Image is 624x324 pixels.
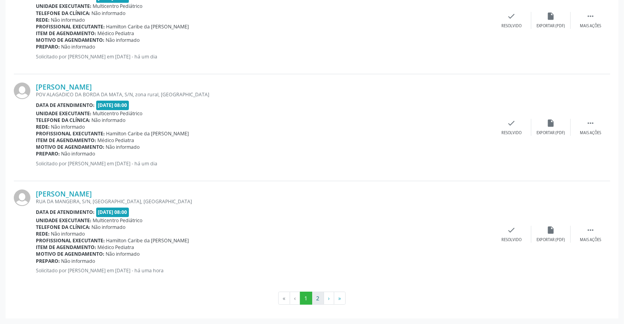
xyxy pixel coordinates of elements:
[586,119,595,127] i: 
[96,101,129,110] span: [DATE] 08:00
[36,251,104,257] b: Motivo de agendamento:
[36,23,105,30] b: Profissional executante:
[51,230,85,237] span: Não informado
[106,23,189,30] span: Hamilton Caribe da [PERSON_NAME]
[51,124,85,130] span: Não informado
[36,217,91,224] b: Unidade executante:
[61,43,95,50] span: Não informado
[537,23,565,29] div: Exportar (PDF)
[106,251,140,257] span: Não informado
[92,117,126,124] span: Não informado
[36,53,492,60] p: Solicitado por [PERSON_NAME] em [DATE] - há um dia
[547,119,555,127] i: insert_drive_file
[36,110,91,117] b: Unidade executante:
[324,292,334,305] button: Go to next page
[36,258,60,264] b: Preparo:
[93,3,143,9] span: Multicentro Pediátrico
[36,91,492,98] div: POV ALAGADICO DA BORDA DA MATA, S/N, zona rural, [GEOGRAPHIC_DATA]
[14,189,30,206] img: img
[537,130,565,136] div: Exportar (PDF)
[36,160,492,167] p: Solicitado por [PERSON_NAME] em [DATE] - há um dia
[580,237,601,243] div: Mais ações
[92,10,126,17] span: Não informado
[36,237,105,244] b: Profissional executante:
[300,292,312,305] button: Go to page 1
[96,208,129,217] span: [DATE] 08:00
[36,82,92,91] a: [PERSON_NAME]
[36,124,50,130] b: Rede:
[501,23,522,29] div: Resolvido
[61,150,95,157] span: Não informado
[36,137,96,144] b: Item de agendamento:
[93,217,143,224] span: Multicentro Pediátrico
[36,189,92,198] a: [PERSON_NAME]
[106,130,189,137] span: Hamilton Caribe da [PERSON_NAME]
[501,237,522,243] div: Resolvido
[106,237,189,244] span: Hamilton Caribe da [PERSON_NAME]
[51,17,85,23] span: Não informado
[98,30,134,37] span: Médico Pediatra
[507,12,516,21] i: check
[36,3,91,9] b: Unidade executante:
[547,12,555,21] i: insert_drive_file
[106,144,140,150] span: Não informado
[36,224,90,230] b: Telefone da clínica:
[106,37,140,43] span: Não informado
[501,130,522,136] div: Resolvido
[36,244,96,251] b: Item de agendamento:
[61,258,95,264] span: Não informado
[537,237,565,243] div: Exportar (PDF)
[547,226,555,234] i: insert_drive_file
[93,110,143,117] span: Multicentro Pediátrico
[36,117,90,124] b: Telefone da clínica:
[36,209,95,215] b: Data de atendimento:
[36,150,60,157] b: Preparo:
[586,12,595,21] i: 
[36,267,492,274] p: Solicitado por [PERSON_NAME] em [DATE] - há uma hora
[36,230,50,237] b: Rede:
[36,144,104,150] b: Motivo de agendamento:
[36,30,96,37] b: Item de agendamento:
[36,37,104,43] b: Motivo de agendamento:
[507,119,516,127] i: check
[98,137,134,144] span: Médico Pediatra
[36,102,95,109] b: Data de atendimento:
[586,226,595,234] i: 
[14,292,610,305] ul: Pagination
[334,292,346,305] button: Go to last page
[36,198,492,205] div: RUA DA MANGEIRA, S/N, [GEOGRAPHIC_DATA], [GEOGRAPHIC_DATA]
[36,10,90,17] b: Telefone da clínica:
[36,43,60,50] b: Preparo:
[92,224,126,230] span: Não informado
[580,130,601,136] div: Mais ações
[36,17,50,23] b: Rede:
[312,292,324,305] button: Go to page 2
[580,23,601,29] div: Mais ações
[98,244,134,251] span: Médico Pediatra
[14,82,30,99] img: img
[36,130,105,137] b: Profissional executante:
[507,226,516,234] i: check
